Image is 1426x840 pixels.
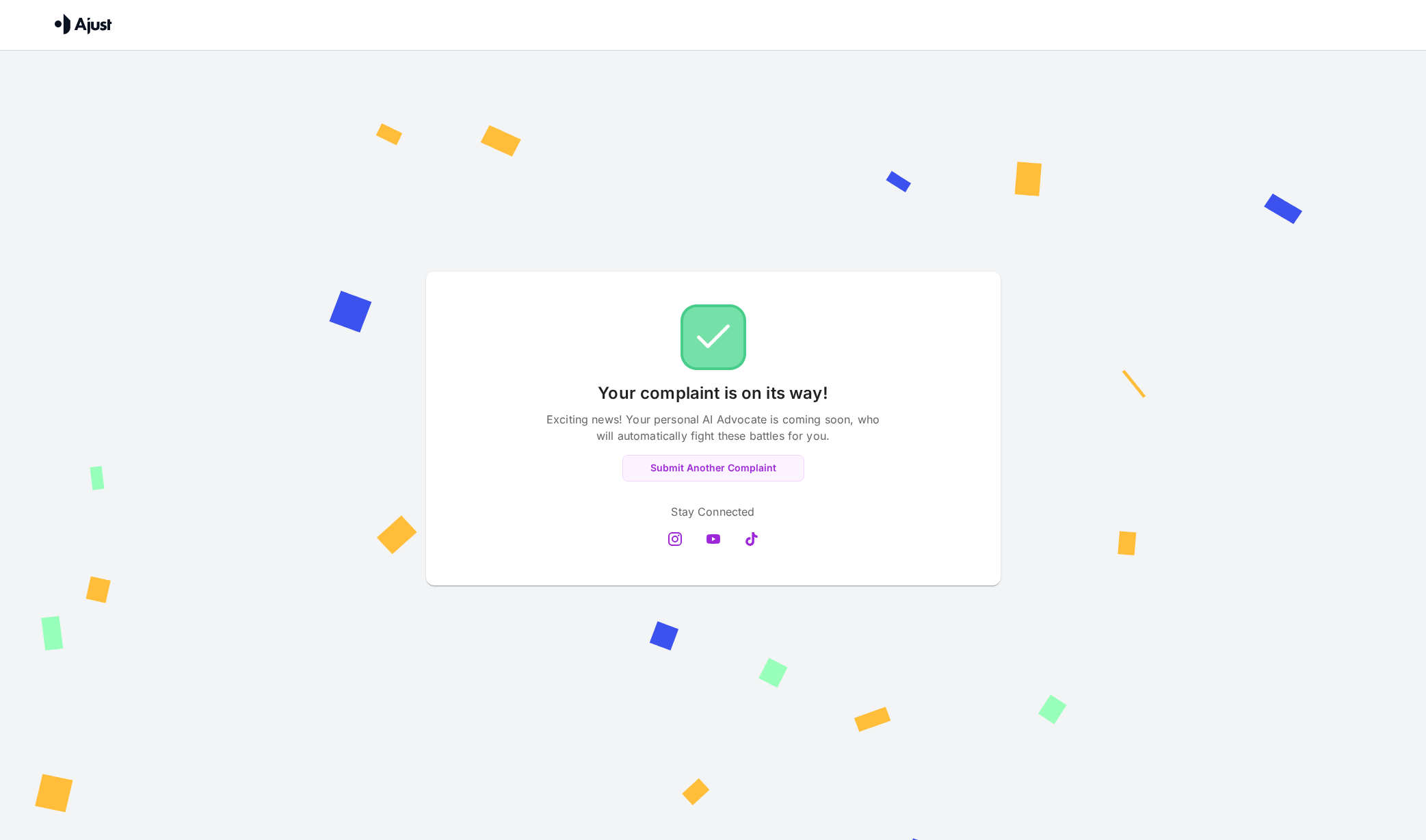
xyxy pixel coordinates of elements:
[671,503,754,520] p: Stay Connected
[55,14,112,34] img: Ajust
[598,381,828,406] p: Your complaint is on its way!
[681,304,746,370] img: Check!
[622,455,804,482] button: Submit Another Complaint
[542,411,884,444] p: Exciting news! Your personal AI Advocate is coming soon, who will automatically fight these battl...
